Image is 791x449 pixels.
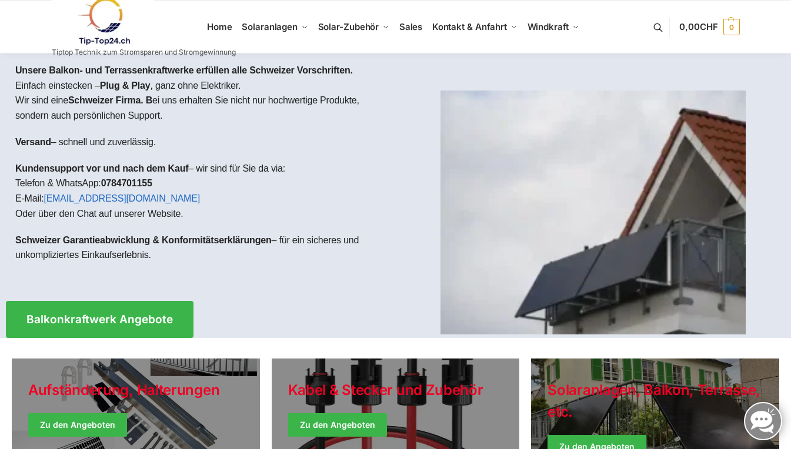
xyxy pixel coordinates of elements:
a: Sales [394,1,427,53]
span: Balkonkraftwerk Angebote [26,314,173,325]
span: 0 [723,19,740,35]
strong: Unsere Balkon- und Terrassenkraftwerke erfüllen alle Schweizer Vorschriften. [15,65,353,75]
strong: Plug & Play [100,81,151,91]
span: CHF [700,21,718,32]
p: – schnell und zuverlässig. [15,135,386,150]
p: Wir sind eine ei uns erhalten Sie nicht nur hochwertige Produkte, sondern auch persönlichen Support. [15,93,386,123]
strong: Kundensupport vor und nach dem Kauf [15,163,188,173]
span: Sales [399,21,423,32]
strong: 0784701155 [101,178,152,188]
a: Windkraft [522,1,584,53]
a: Solaranlagen [237,1,313,53]
strong: Schweizer Garantieabwicklung & Konformitätserklärungen [15,235,272,245]
div: Einfach einstecken – , ganz ohne Elektriker. [6,53,396,283]
strong: Versand [15,137,51,147]
span: 0,00 [679,21,717,32]
p: Tiptop Technik zum Stromsparen und Stromgewinnung [52,49,236,56]
a: Kontakt & Anfahrt [427,1,522,53]
span: Windkraft [528,21,569,32]
a: 0,00CHF 0 [679,9,739,45]
img: Home 1 [440,91,746,334]
span: Kontakt & Anfahrt [432,21,507,32]
a: Solar-Zubehör [313,1,394,53]
a: [EMAIL_ADDRESS][DOMAIN_NAME] [44,193,200,203]
span: Solar-Zubehör [318,21,379,32]
p: – für ein sicheres und unkompliziertes Einkaufserlebnis. [15,233,386,263]
strong: Schweizer Firma. B [68,95,152,105]
span: Solaranlagen [242,21,298,32]
a: Balkonkraftwerk Angebote [6,301,193,338]
p: – wir sind für Sie da via: Telefon & WhatsApp: E-Mail: Oder über den Chat auf unserer Website. [15,161,386,221]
